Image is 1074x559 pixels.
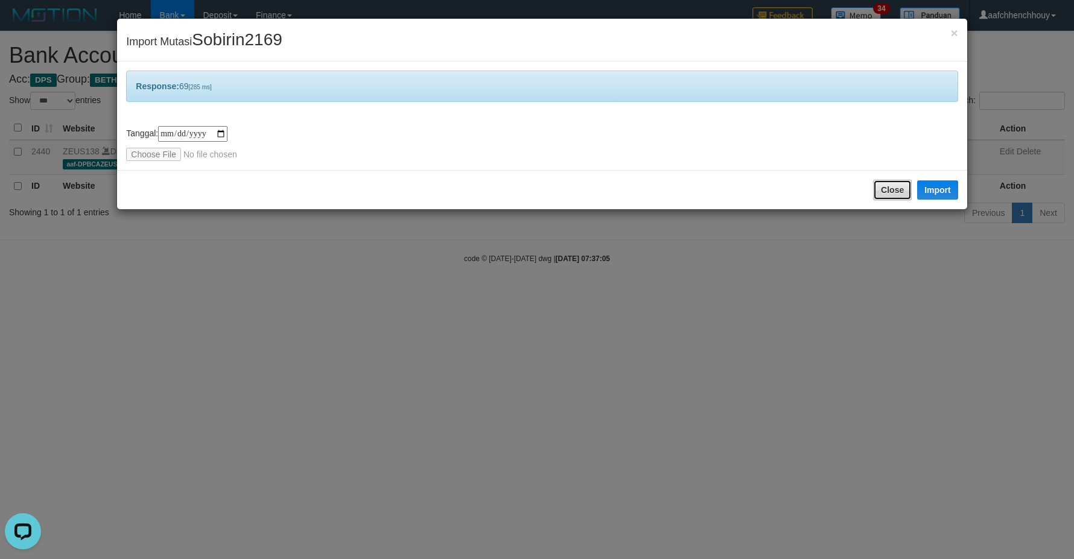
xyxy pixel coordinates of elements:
span: Sobirin2169 [192,30,282,49]
button: Import [917,180,958,200]
span: [285 ms] [188,84,211,90]
button: Open LiveChat chat widget [5,5,41,41]
span: Import Mutasi [126,36,282,48]
b: Response: [136,81,179,91]
div: 69 [126,71,958,102]
button: Close [950,27,958,39]
div: Tanggal: [126,126,958,161]
span: × [950,26,958,40]
button: Close [873,180,912,200]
